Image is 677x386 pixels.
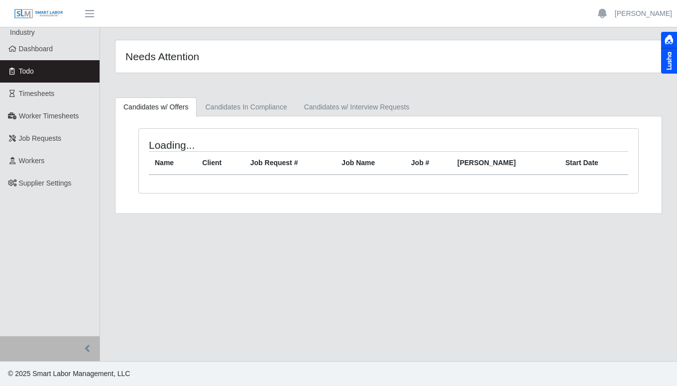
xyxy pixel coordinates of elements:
th: Name [149,152,196,175]
span: Todo [19,67,34,75]
h4: Needs Attention [125,50,336,63]
a: Candidates In Compliance [197,97,295,117]
th: Job Name [336,152,405,175]
span: Worker Timesheets [19,112,79,120]
img: SLM Logo [14,8,64,19]
h4: Loading... [149,139,340,151]
th: Client [196,152,244,175]
span: © 2025 Smart Labor Management, LLC [8,370,130,378]
a: [PERSON_NAME] [615,8,672,19]
a: Candidates w/ Interview Requests [296,97,418,117]
a: Candidates w/ Offers [115,97,197,117]
span: Industry [10,28,35,36]
th: Job # [405,152,451,175]
span: Dashboard [19,45,53,53]
th: Start Date [560,152,628,175]
span: Job Requests [19,134,62,142]
th: Job Request # [244,152,336,175]
th: [PERSON_NAME] [451,152,560,175]
span: Workers [19,157,45,165]
span: Supplier Settings [19,179,72,187]
span: Timesheets [19,90,55,97]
